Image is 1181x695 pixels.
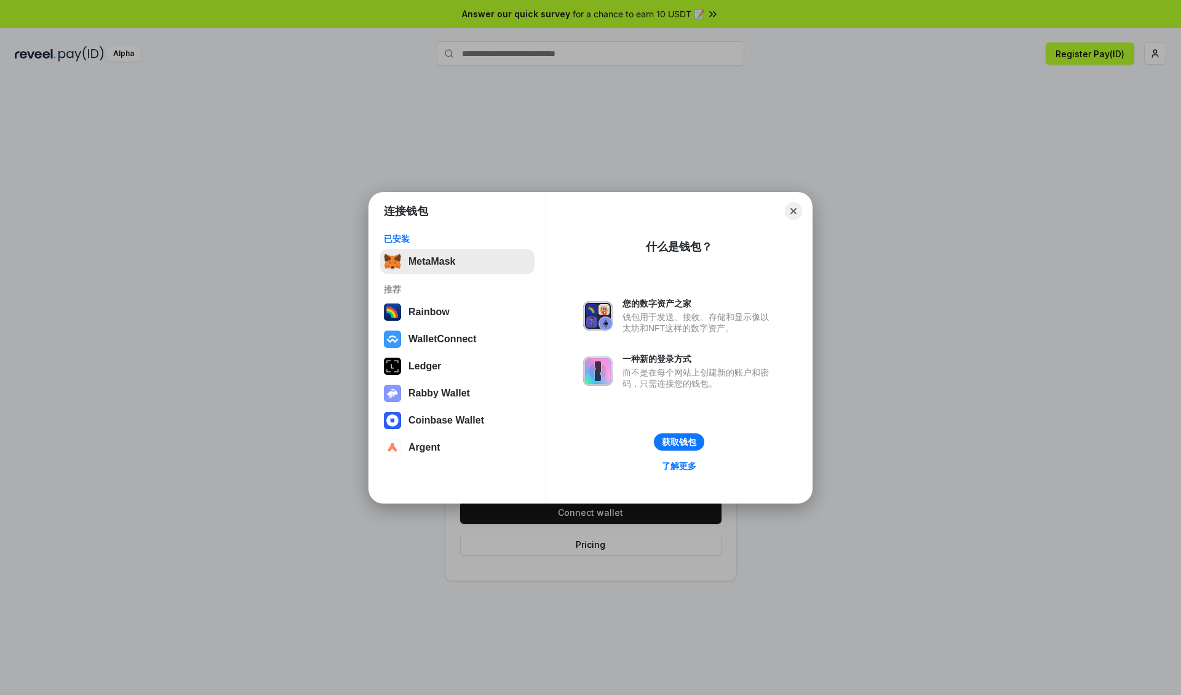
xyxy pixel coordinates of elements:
[384,303,401,321] img: svg+xml,%3Csvg%20width%3D%22120%22%20height%3D%22120%22%20viewBox%3D%220%200%20120%20120%22%20fil...
[622,353,775,364] div: 一种新的登录方式
[583,356,613,386] img: svg+xml,%3Csvg%20xmlns%3D%22http%3A%2F%2Fwww.w3.org%2F2000%2Fsvg%22%20fill%3D%22none%22%20viewBox...
[384,253,401,270] img: svg+xml,%3Csvg%20fill%3D%22none%22%20height%3D%2233%22%20viewBox%3D%220%200%2035%2033%22%20width%...
[380,381,535,406] button: Rabby Wallet
[662,460,696,472] div: 了解更多
[408,334,477,345] div: WalletConnect
[654,433,704,451] button: 获取钱包
[380,435,535,460] button: Argent
[380,408,535,433] button: Coinbase Wallet
[654,458,704,474] a: 了解更多
[662,436,696,448] div: 获取钱包
[384,233,531,244] div: 已安装
[408,361,441,372] div: Ledger
[408,415,484,426] div: Coinbase Wallet
[622,298,775,309] div: 您的数字资产之家
[583,301,613,331] img: svg+xml,%3Csvg%20xmlns%3D%22http%3A%2F%2Fwww.w3.org%2F2000%2Fsvg%22%20fill%3D%22none%22%20viewBox...
[408,307,450,318] div: Rainbow
[384,439,401,456] img: svg+xml,%3Csvg%20width%3D%2228%22%20height%3D%2228%22%20viewBox%3D%220%200%2028%2028%22%20fill%3D...
[380,300,535,324] button: Rainbow
[384,331,401,348] img: svg+xml,%3Csvg%20width%3D%2228%22%20height%3D%2228%22%20viewBox%3D%220%200%2028%2028%22%20fill%3D...
[622,311,775,334] div: 钱包用于发送、接收、存储和显示像以太坊和NFT这样的数字资产。
[384,385,401,402] img: svg+xml,%3Csvg%20xmlns%3D%22http%3A%2F%2Fwww.w3.org%2F2000%2Fsvg%22%20fill%3D%22none%22%20viewBox...
[384,284,531,295] div: 推荐
[384,358,401,375] img: svg+xml,%3Csvg%20xmlns%3D%22http%3A%2F%2Fwww.w3.org%2F2000%2Fsvg%22%20width%3D%2228%22%20height%3...
[384,204,428,219] h1: 连接钱包
[380,354,535,379] button: Ledger
[646,239,712,254] div: 什么是钱包？
[380,327,535,352] button: WalletConnect
[408,388,470,399] div: Rabby Wallet
[408,442,440,453] div: Argent
[785,203,802,220] button: Close
[384,412,401,429] img: svg+xml,%3Csvg%20width%3D%2228%22%20height%3D%2228%22%20viewBox%3D%220%200%2028%2028%22%20fill%3D...
[622,367,775,389] div: 而不是在每个网站上创建新的账户和密码，只需连接您的钱包。
[380,249,535,274] button: MetaMask
[408,256,455,267] div: MetaMask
